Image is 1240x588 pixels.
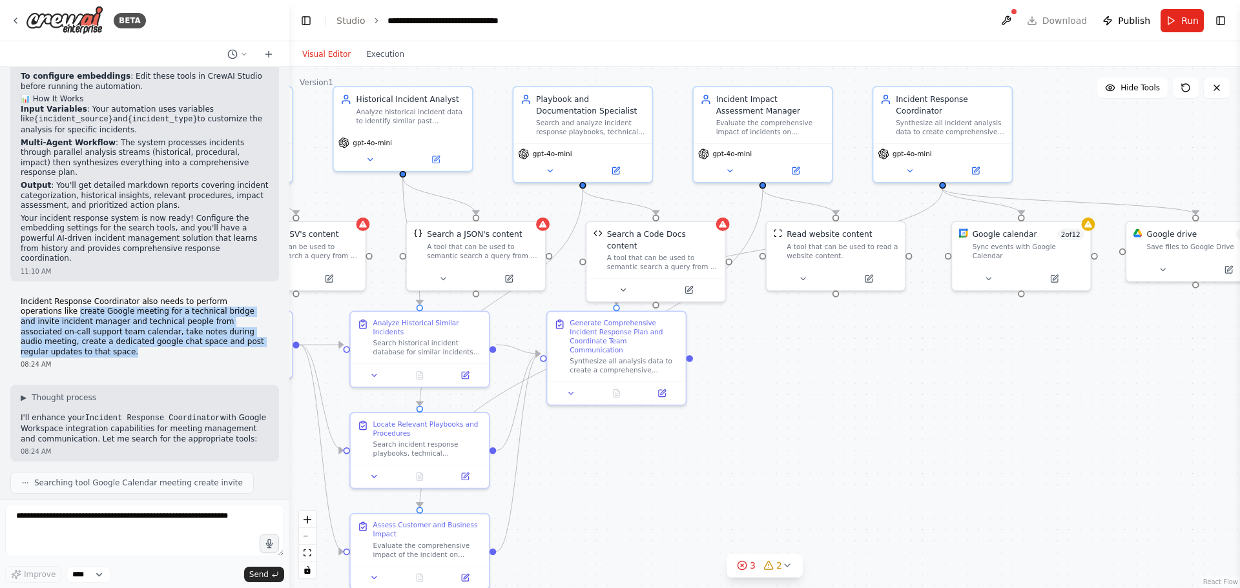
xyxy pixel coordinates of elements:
p: Incident Response Coordinator also needs to perform operations like create Google meeting for a t... [21,297,269,358]
div: Incident Impact Assessment Manager [716,94,825,116]
button: Open in side panel [643,387,681,400]
span: gpt-4o-mini [712,150,752,159]
span: Number of enabled actions [1058,228,1084,239]
span: Hide Tools [1121,83,1160,93]
g: Edge from dd4a8ae8-e99b-4a8a-97b9-7ee71bff4023 to 89cfa6b7-6018-45b5-9ffb-ae9505928551 [300,339,344,456]
button: Show right sidebar [1212,12,1230,30]
button: Open in side panel [584,164,647,177]
button: Publish [1097,9,1155,32]
a: React Flow attribution [1203,578,1238,585]
button: Send [244,567,284,582]
button: Improve [5,566,61,583]
div: React Flow controls [299,511,316,578]
button: No output available [396,470,444,483]
button: Open in side panel [404,153,468,167]
div: Search a Code Docs content [607,228,718,251]
g: Edge from 6dc1106c-459f-45d9-8fdb-9fc8ef458992 to a1e21cd7-39ba-4494-8faa-65999eb065cd [937,189,1027,215]
div: Version 1 [300,77,333,88]
div: CSVSearchToolSearch a CSV's contentA tool that can be used to semantic search a query from a CSV'... [226,221,367,291]
div: 11:10 AM [21,267,269,276]
div: Generate Comprehensive Incident Response Plan and Coordinate Team Communication [570,319,679,355]
img: ScrapeWebsiteTool [773,228,782,238]
button: zoom out [299,528,316,545]
p: Your incident response system is now ready! Configure the embedding settings for the search tools... [21,214,269,264]
img: Logo [26,6,103,35]
div: Generate Comprehensive Incident Response Plan and Coordinate Team CommunicationSynthesize all ana... [546,310,687,405]
nav: breadcrumb [336,14,533,27]
button: Start a new chat [258,46,279,62]
p: : Your automation uses variables like and to customize the analysis for specific incidents. [21,105,269,136]
p: : You'll get detailed markdown reports covering incident categorization, historical insights, rel... [21,181,269,211]
div: Playbook and Documentation Specialist [536,94,645,116]
button: Open in side panel [764,164,827,177]
button: Open in side panel [657,283,720,297]
span: Send [249,569,269,580]
div: Incident Response CoordinatorSynthesize all incident analysis data to create comprehensive incide... [873,86,1013,183]
div: A tool that can be used to semantic search a query from a Code Docs content. [607,254,718,272]
button: Open in side panel [1022,272,1086,285]
div: CodeDocsSearchToolSearch a Code Docs contentA tool that can be used to semantic search a query fr... [586,221,727,302]
button: No output available [396,369,444,382]
div: BETA [114,13,146,28]
img: Google Calendar [959,228,968,238]
div: A tool that can be used to read a website content. [787,242,898,260]
div: Assess Customer and Business Impact [373,521,482,539]
div: Locate Relevant Playbooks and Procedures [373,420,482,438]
code: Incident Response Coordinator [85,414,220,423]
div: Analyze historical incident data to identify similar past incidents, extract patterns and trends,... [356,107,466,125]
button: 32 [727,554,803,578]
span: gpt-4o-mini [533,150,572,159]
g: Edge from 4ca30610-183f-4f3a-82cd-2bd76f6c22d4 to c766f7d5-5e37-4522-8d0f-927263af7021 [414,189,768,507]
span: Run [1181,14,1199,27]
div: 08:24 AM [21,447,269,456]
g: Edge from 6dc1106c-459f-45d9-8fdb-9fc8ef458992 to 393fb9a3-ccd7-4fc6-acef-d2afccb1dc9c [937,189,1201,215]
strong: Input Variables [21,105,87,114]
div: Historical Incident Analyst [356,94,466,105]
div: Google CalendarGoogle calendar2of12Sync events with Google Calendar [951,221,1092,291]
g: Edge from bcf3f8fe-1347-4286-9079-2543df4a43b5 to 7b3d77ed-0d2b-419a-a9fa-cb5f5c3f5cde [397,177,482,214]
span: Publish [1118,14,1150,27]
div: Analyze Historical Similar Incidents [373,319,482,337]
button: No output available [396,571,444,585]
span: gpt-4o-mini [893,150,932,159]
strong: To configure embeddings [21,72,130,81]
button: Click to speak your automation idea [260,534,279,553]
button: Open in side panel [446,369,484,382]
g: Edge from d094f8d9-ab11-4aae-b15d-1e6e260e14ff to 89cfa6b7-6018-45b5-9ffb-ae9505928551 [414,189,588,406]
img: JSONSearchTool [413,228,422,238]
button: Switch to previous chat [222,46,253,62]
div: Synthesize all analysis data to create a comprehensive incident response plan with prioritized ac... [570,357,679,375]
div: A tool that can be used to semantic search a query from a CSV's content. [247,242,358,260]
div: Synthesize all incident analysis data to create comprehensive incident reports, coordinate resolu... [896,119,1005,137]
div: Playbook and Documentation SpecialistSearch and analyze incident response playbooks, technical do... [513,86,654,183]
div: Historical Incident AnalystAnalyze historical incident data to identify similar past incidents, e... [333,86,473,172]
span: gpt-4o-mini [353,138,392,147]
button: fit view [299,545,316,562]
div: Search historical incident database for similar incidents based on the categorized incident type,... [373,339,482,357]
div: Search and analyze incident response playbooks, technical documentation, and bridge notes to iden... [536,119,645,137]
a: Studio [336,15,366,26]
button: Open in side panel [446,470,484,483]
strong: Output [21,181,51,190]
g: Edge from dd4a8ae8-e99b-4a8a-97b9-7ee71bff4023 to c766f7d5-5e37-4522-8d0f-927263af7021 [300,339,344,557]
button: zoom in [299,511,316,528]
div: Incident Response Coordinator [896,94,1005,116]
button: Hide left sidebar [297,12,315,30]
div: ScrapeWebsiteToolRead website contentA tool that can be used to read a website content. [765,221,906,291]
g: Edge from 89cfa6b7-6018-45b5-9ffb-ae9505928551 to e432aa65-c677-424b-ace6-066327cd5441 [496,348,540,456]
div: Sync events with Google Calendar [973,242,1084,260]
button: toggle interactivity [299,562,316,578]
div: Locate Relevant Playbooks and ProceduresSearch incident response playbooks, technical documentati... [349,412,490,489]
button: Hide Tools [1097,77,1168,98]
button: Open in side panel [446,571,484,585]
div: A tool that can be used to semantic search a query from a JSON's content. [427,242,538,260]
div: Read website content [787,228,872,239]
div: Google calendar [973,228,1037,239]
span: 2 [776,559,782,572]
button: Visual Editor [294,46,358,62]
span: ▶ [21,392,26,403]
h2: 📊 How It Works [21,94,269,105]
button: Run [1161,9,1204,32]
img: CodeDocsSearchTool [594,228,603,238]
strong: Multi-Agent Workflow [21,138,116,147]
